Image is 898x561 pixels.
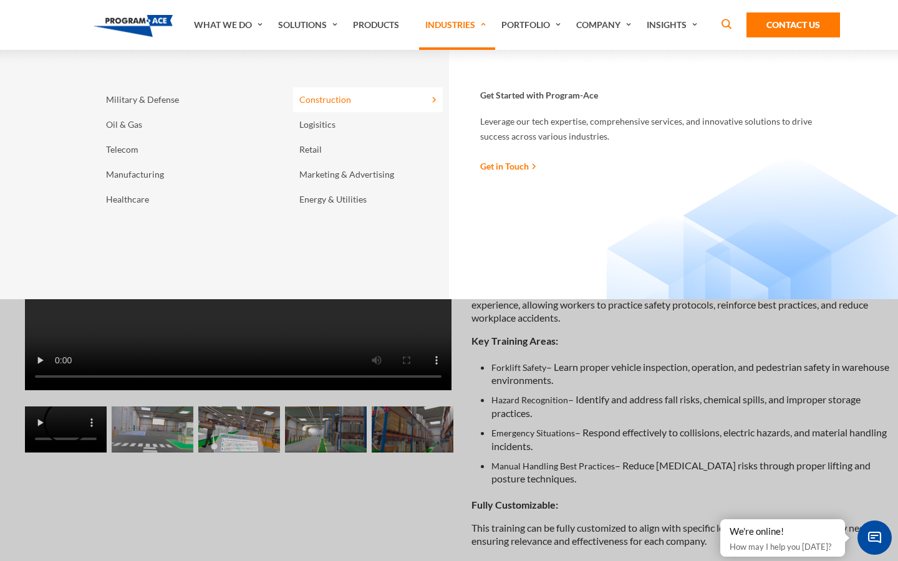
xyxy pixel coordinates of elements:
[746,12,840,37] a: Contact Us
[480,89,598,102] strong: Get Started with Program-Ace
[94,15,173,37] img: Program-Ace
[293,87,443,112] a: Construction
[857,520,892,555] span: Chat Widget
[293,137,443,162] a: Retail
[100,112,249,137] a: Oil & Gas
[293,187,443,212] a: Energy & Utilities
[100,162,249,187] a: Manufacturing
[100,137,249,162] a: Telecom
[293,162,443,187] a: Marketing & Advertising
[480,114,836,144] p: Leverage our tech expertise, comprehensive services, and innovative solutions to drive success ac...
[730,525,836,538] div: We're online!
[100,187,249,212] a: Healthcare
[100,87,249,112] a: Military & Defense
[293,112,443,137] a: Logisitics
[480,160,536,173] a: Get in Touch
[730,539,836,554] p: How may I help you [DATE]?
